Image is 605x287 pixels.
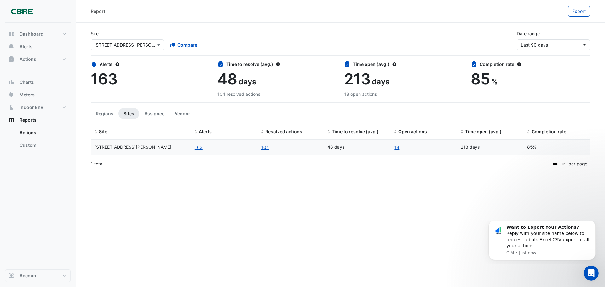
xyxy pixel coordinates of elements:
[20,56,36,62] span: Actions
[5,89,71,101] button: Meters
[584,266,599,281] iframe: Intercom live chat
[194,144,203,151] button: 163
[517,39,590,50] button: Last 90 days
[5,114,71,126] button: Reports
[479,221,605,264] iframe: Intercom notifications message
[20,79,34,85] span: Charts
[521,42,548,48] span: 07 Jun 25 - 05 Sep 25
[91,61,210,67] div: Alerts
[5,28,71,40] button: Dashboard
[91,30,99,37] label: Site
[27,29,112,35] p: Message from CIM, sent Just now
[170,108,195,119] button: Vendor
[332,129,379,134] span: Time to resolve (avg.)
[5,40,71,53] button: Alerts
[527,144,586,151] div: 85%
[8,92,14,98] app-icon: Meters
[27,3,112,28] div: Reply with your site name below to request a bulk Excel CSV export of all your actions
[118,108,139,119] button: Sites
[5,76,71,89] button: Charts
[139,108,170,119] button: Assignee
[8,56,14,62] app-icon: Actions
[20,117,37,123] span: Reports
[95,144,171,150] span: 69 Ann Street
[8,79,14,85] app-icon: Charts
[527,128,586,135] div: Completion (%) = Resolved Actions / (Resolved Actions + Open Actions)
[8,31,14,37] app-icon: Dashboard
[261,144,269,151] a: 104
[5,126,71,154] div: Reports
[14,126,71,139] a: Actions
[217,61,337,67] div: Time to resolve (avg.)
[8,5,36,18] img: Company Logo
[5,269,71,282] button: Account
[327,144,386,151] div: 48 days
[14,139,71,152] a: Custom
[568,6,590,17] button: Export
[91,156,550,172] div: 1 total
[532,129,566,134] span: Completion rate
[398,129,427,134] span: Open actions
[20,273,38,279] span: Account
[344,91,463,97] div: 18 open actions
[372,77,389,86] span: days
[344,70,371,88] span: 213
[91,70,118,88] span: 163
[14,5,24,15] img: Profile image for CIM
[91,108,118,119] button: Regions
[177,42,197,48] span: Compare
[8,117,14,123] app-icon: Reports
[471,61,590,67] div: Completion rate
[20,31,43,37] span: Dashboard
[465,129,502,134] span: Time open (avg.)
[199,129,212,134] span: Alerts
[217,70,237,88] span: 48
[217,91,337,97] div: 104 resolved actions
[99,129,107,134] span: Site
[394,144,400,151] a: 18
[8,43,14,50] app-icon: Alerts
[20,43,32,50] span: Alerts
[461,144,520,151] div: 213 days
[344,61,463,67] div: Time open (avg.)
[20,92,35,98] span: Meters
[5,101,71,114] button: Indoor Env
[91,8,105,14] div: Report
[568,161,587,166] span: per page
[27,3,112,28] div: Message content
[572,9,586,14] span: Export
[517,30,540,37] label: Date range
[491,77,498,86] span: %
[471,70,490,88] span: 85
[20,104,43,111] span: Indoor Env
[27,4,100,9] b: Want to Export Your Actions?
[8,104,14,111] app-icon: Indoor Env
[265,129,302,134] span: Resolved actions
[166,39,201,50] button: Compare
[239,77,256,86] span: days
[5,53,71,66] button: Actions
